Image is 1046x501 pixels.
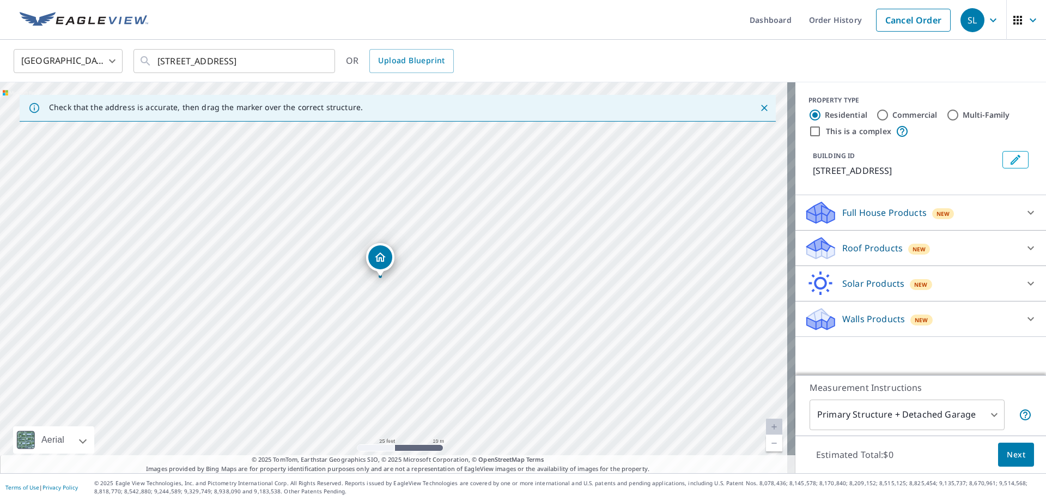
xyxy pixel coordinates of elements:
div: Dropped pin, building 1, Residential property, 180 Fairfield Ave Bridgeport, CT 06604 [366,243,394,277]
p: [STREET_ADDRESS] [813,164,998,177]
span: Your report will include the primary structure and a detached garage if one exists. [1019,408,1032,421]
a: Current Level 20, Zoom In Disabled [766,419,782,435]
p: Check that the address is accurate, then drag the marker over the correct structure. [49,102,363,112]
a: OpenStreetMap [478,455,524,463]
a: Cancel Order [876,9,951,32]
a: Upload Blueprint [369,49,453,73]
p: | [5,484,78,491]
div: Aerial [13,426,94,454]
button: Next [998,443,1034,467]
p: Roof Products [842,242,903,255]
input: Search by address or latitude-longitude [157,46,313,76]
button: Close [757,101,771,115]
span: New [915,316,928,324]
p: BUILDING ID [813,151,855,160]
span: © 2025 TomTom, Earthstar Geographics SIO, © 2025 Microsoft Corporation, © [252,455,544,464]
p: Measurement Instructions [810,381,1032,394]
p: © 2025 Eagle View Technologies, Inc. and Pictometry International Corp. All Rights Reserved. Repo... [94,479,1041,496]
p: Solar Products [842,277,904,290]
div: PROPERTY TYPE [808,95,1033,105]
label: Multi-Family [963,110,1010,120]
a: Terms [526,455,544,463]
p: Estimated Total: $0 [807,443,902,467]
span: Upload Blueprint [378,54,445,68]
div: Roof ProductsNew [804,235,1037,261]
label: Commercial [892,110,938,120]
a: Terms of Use [5,484,39,491]
div: Walls ProductsNew [804,306,1037,332]
img: EV Logo [20,12,148,28]
span: New [913,245,926,253]
a: Privacy Policy [42,484,78,491]
span: Next [1007,448,1025,462]
span: New [936,209,950,218]
label: Residential [825,110,867,120]
div: Solar ProductsNew [804,270,1037,297]
span: New [914,280,928,289]
a: Current Level 20, Zoom Out [766,435,782,451]
button: Edit building 1 [1002,151,1029,168]
div: [GEOGRAPHIC_DATA] [14,46,123,76]
div: Primary Structure + Detached Garage [810,400,1005,430]
label: This is a complex [826,126,891,137]
div: SL [960,8,984,32]
div: Full House ProductsNew [804,200,1037,226]
div: Aerial [38,426,68,454]
div: OR [346,49,454,73]
p: Walls Products [842,312,905,325]
p: Full House Products [842,206,927,219]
